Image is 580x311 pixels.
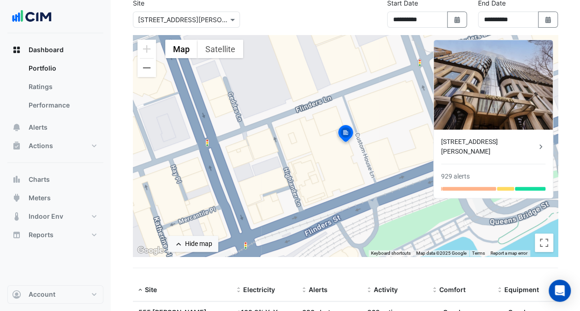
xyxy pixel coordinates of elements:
[12,175,21,184] app-icon: Charts
[441,172,470,181] div: 929 alerts
[439,286,465,293] span: Comfort
[416,251,466,256] span: Map data ©2025 Google
[472,251,485,256] a: Terms (opens in new tab)
[309,286,328,293] span: Alerts
[371,250,411,257] button: Keyboard shortcuts
[21,59,103,78] a: Portfolio
[21,96,103,114] a: Performance
[441,137,536,156] div: [STREET_ADDRESS][PERSON_NAME]
[434,40,553,130] img: 555 Collins Street
[11,7,53,26] img: Company Logo
[197,40,243,58] button: Show satellite imagery
[535,233,553,252] button: Toggle fullscreen view
[185,239,212,249] div: Hide map
[135,245,166,257] img: Google
[12,45,21,54] app-icon: Dashboard
[7,118,103,137] button: Alerts
[12,141,21,150] app-icon: Actions
[29,175,50,184] span: Charts
[138,59,156,77] button: Zoom out
[145,286,157,293] span: Site
[335,124,356,146] img: site-pin-selected.svg
[374,286,398,293] span: Activity
[12,212,21,221] app-icon: Indoor Env
[12,193,21,203] app-icon: Meters
[21,78,103,96] a: Ratings
[29,290,55,299] span: Account
[135,245,166,257] a: Open this area in Google Maps (opens a new window)
[7,170,103,189] button: Charts
[138,40,156,58] button: Zoom in
[29,193,51,203] span: Meters
[7,59,103,118] div: Dashboard
[12,230,21,239] app-icon: Reports
[29,45,64,54] span: Dashboard
[29,212,63,221] span: Indoor Env
[549,280,571,302] div: Open Intercom Messenger
[7,285,103,304] button: Account
[453,16,461,24] fa-icon: Select Date
[7,41,103,59] button: Dashboard
[168,236,218,252] button: Hide map
[7,137,103,155] button: Actions
[490,251,527,256] a: Report a map error
[29,141,53,150] span: Actions
[504,286,539,293] span: Equipment
[7,189,103,207] button: Meters
[243,286,275,293] span: Electricity
[7,226,103,244] button: Reports
[29,230,54,239] span: Reports
[7,207,103,226] button: Indoor Env
[165,40,197,58] button: Show street map
[12,123,21,132] app-icon: Alerts
[29,123,48,132] span: Alerts
[544,16,552,24] fa-icon: Select Date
